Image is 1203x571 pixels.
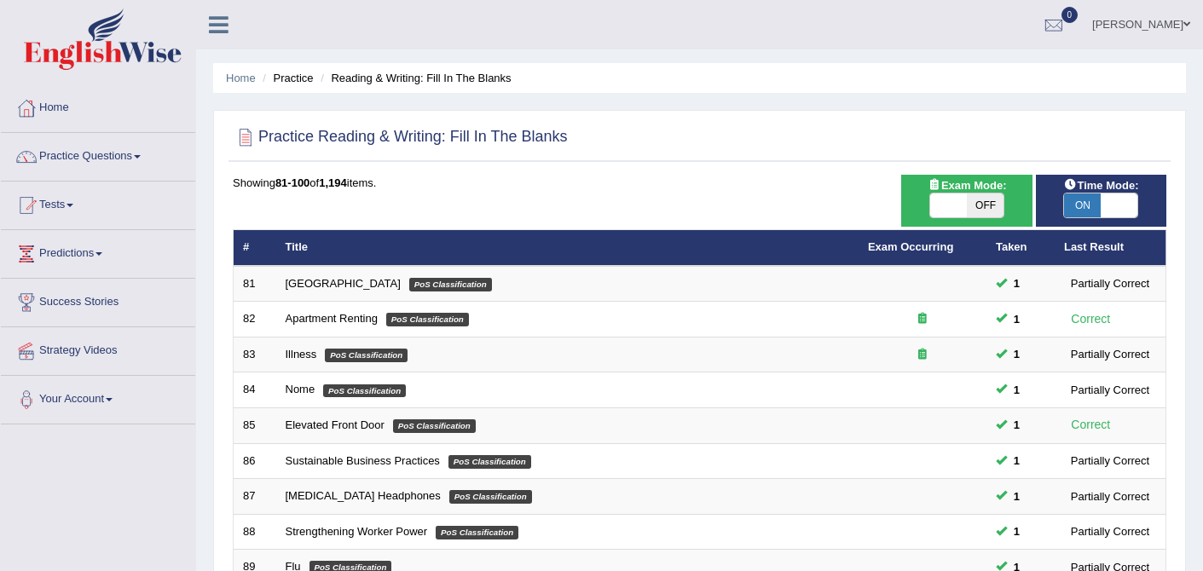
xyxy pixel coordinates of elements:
em: PoS Classification [436,526,518,539]
div: Partially Correct [1064,522,1156,540]
em: PoS Classification [409,278,492,291]
a: Strategy Videos [1,327,195,370]
div: Partially Correct [1064,345,1156,363]
a: Tests [1,182,195,224]
li: Practice [258,70,313,86]
span: You can still take this question [1007,274,1027,292]
em: PoS Classification [449,490,532,504]
td: 83 [234,337,276,372]
em: PoS Classification [325,349,408,362]
div: Partially Correct [1064,381,1156,399]
div: Partially Correct [1064,452,1156,470]
td: 86 [234,443,276,479]
em: PoS Classification [386,313,469,326]
th: Taken [986,230,1055,266]
span: ON [1064,193,1101,217]
div: Exam occurring question [868,311,977,327]
div: Show exams occurring in exams [901,175,1032,227]
a: Your Account [1,376,195,418]
span: You can still take this question [1007,487,1027,505]
a: Elevated Front Door [286,418,385,431]
a: Nome [286,383,315,395]
span: You can still take this question [1007,522,1027,540]
a: [GEOGRAPHIC_DATA] [286,277,401,290]
td: 88 [234,514,276,550]
span: You can still take this question [1007,416,1027,434]
a: Predictions [1,230,195,273]
a: Strengthening Worker Power [286,525,428,538]
td: 87 [234,479,276,515]
em: PoS Classification [448,455,531,469]
div: Exam occurring question [868,347,977,363]
div: Showing of items. [233,175,1166,191]
a: Sustainable Business Practices [286,454,440,467]
div: Correct [1064,309,1118,329]
a: Success Stories [1,279,195,321]
a: Apartment Renting [286,312,378,325]
div: Partially Correct [1064,274,1156,292]
span: You can still take this question [1007,310,1027,328]
a: Exam Occurring [868,240,953,253]
td: 84 [234,372,276,408]
td: 82 [234,302,276,337]
span: You can still take this question [1007,345,1027,363]
th: Title [276,230,859,266]
span: Time Mode: [1056,176,1145,194]
th: # [234,230,276,266]
a: Home [226,72,256,84]
span: You can still take this question [1007,381,1027,399]
span: 0 [1061,7,1079,23]
b: 81-100 [275,176,309,189]
h2: Practice Reading & Writing: Fill In The Blanks [233,124,568,150]
div: Partially Correct [1064,487,1156,505]
em: PoS Classification [323,384,406,398]
span: OFF [967,193,1003,217]
li: Reading & Writing: Fill In The Blanks [316,70,511,86]
span: You can still take this question [1007,452,1027,470]
span: Exam Mode: [921,176,1013,194]
b: 1,194 [319,176,347,189]
a: [MEDICAL_DATA] Headphones [286,489,441,502]
a: Home [1,84,195,127]
th: Last Result [1055,230,1166,266]
a: Illness [286,348,317,360]
a: Practice Questions [1,133,195,176]
td: 81 [234,266,276,302]
div: Correct [1064,415,1118,435]
td: 85 [234,408,276,444]
em: PoS Classification [393,419,476,433]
